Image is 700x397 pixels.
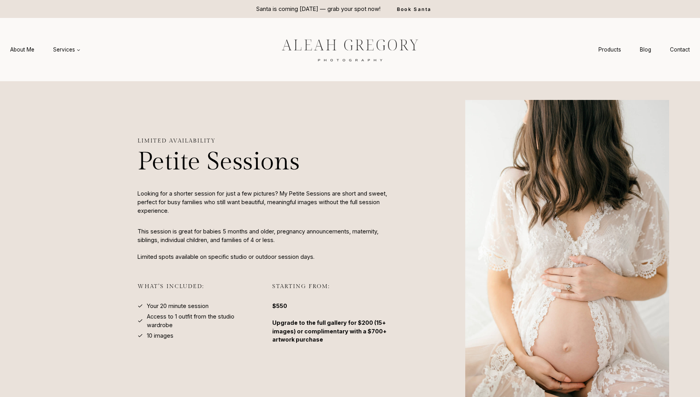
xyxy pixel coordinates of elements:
[1,43,44,57] a: About Me
[661,43,699,57] a: Contact
[272,283,395,299] h3: STARTING FROM:
[147,331,173,340] span: 10 images
[137,147,395,177] h1: Petite Sessions
[262,33,438,66] img: aleah gregory logo
[589,43,630,57] a: Products
[53,46,80,53] span: Services
[137,283,260,299] h3: what’s INCLUDED:
[630,43,661,57] a: Blog
[147,312,260,329] span: Access to 1 outfit from the studio wardrobe
[137,227,395,261] p: This session is great for babies 5 months and older, pregnancy announcements, maternity, siblings...
[44,43,90,57] a: Services
[147,302,209,310] span: Your 20 minute session
[256,5,380,13] p: Santa is coming [DATE] — grab your spot now!
[1,43,90,57] nav: Primary
[272,302,395,344] p: $550 Upgrade to the full gallery for $200 (15+ images) or complimentary with a $700+ artwork purc...
[589,43,699,57] nav: Secondary
[137,189,395,215] p: Looking for a shorter session for just a few pictures? My Petite Sessions are short and sweet, pe...
[137,137,395,144] h3: Limited availability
